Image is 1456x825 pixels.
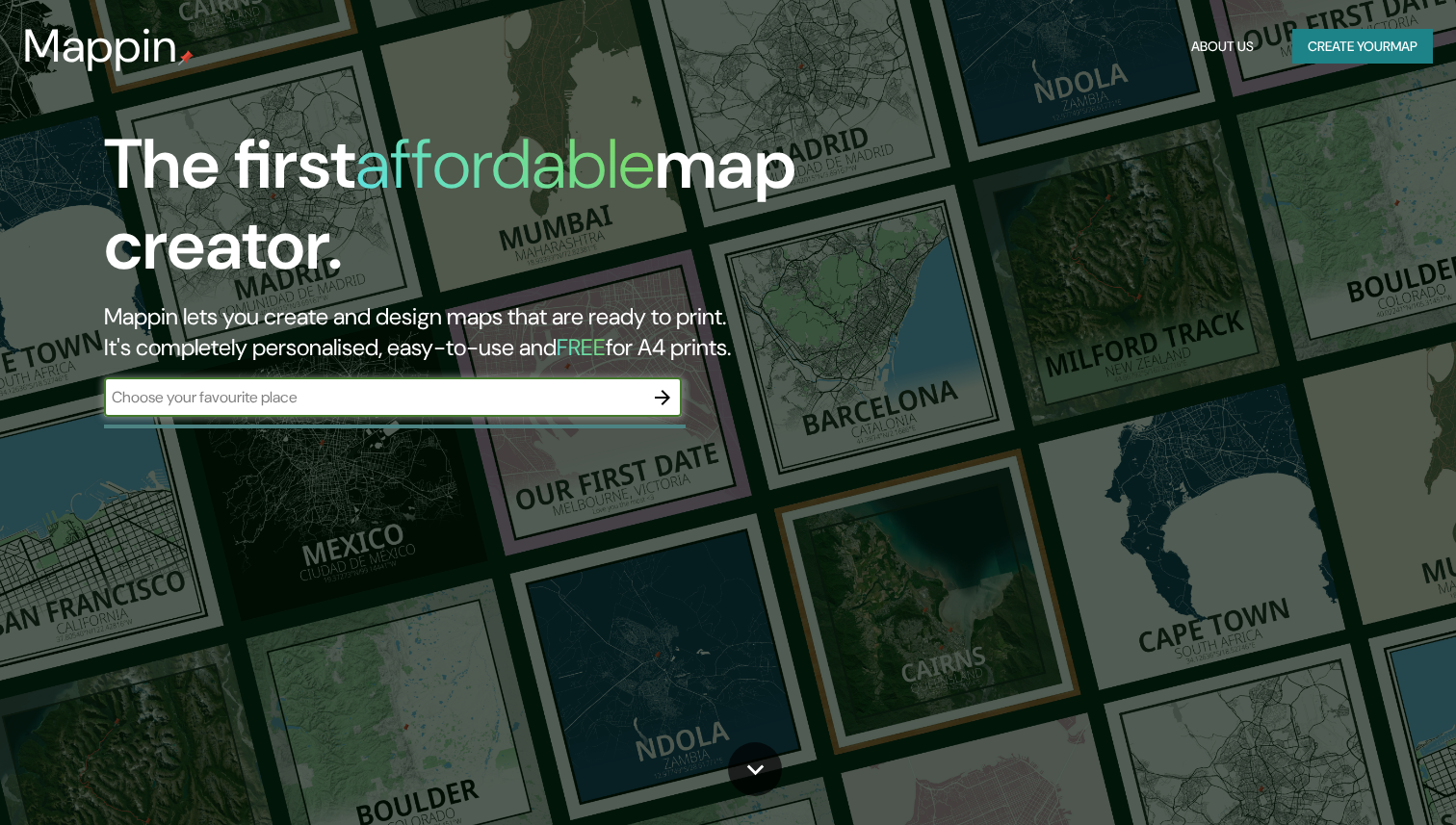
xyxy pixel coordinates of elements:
[178,50,194,65] img: mappin-pin
[23,19,178,73] h3: Mappin
[104,301,832,363] h2: Mappin lets you create and design maps that are ready to print. It's completely personalised, eas...
[1292,29,1433,64] button: Create yourmap
[104,386,643,408] input: Choose your favourite place
[104,124,832,301] h1: The first map creator.
[557,332,606,362] h5: FREE
[1183,29,1261,64] button: About Us
[355,119,655,209] h1: affordable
